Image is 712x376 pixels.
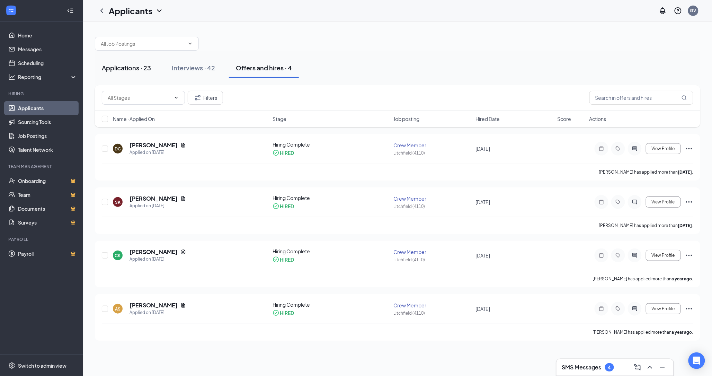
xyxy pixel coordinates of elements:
[273,301,389,308] div: Hiring Complete
[273,203,279,210] svg: CheckmarkCircle
[394,195,472,202] div: Crew Member
[685,251,693,260] svg: Ellipses
[180,303,186,308] svg: Document
[115,306,121,312] div: AS
[130,149,186,156] div: Applied on [DATE]
[631,146,639,151] svg: ActiveChat
[685,198,693,206] svg: Ellipses
[614,306,622,312] svg: Tag
[98,7,106,15] a: ChevronLeft
[18,129,77,143] a: Job Postings
[155,7,163,15] svg: ChevronDown
[608,365,611,370] div: 4
[115,146,121,152] div: DC
[273,115,286,122] span: Stage
[101,40,185,47] input: All Job Postings
[672,276,692,281] b: a year ago
[187,41,193,46] svg: ChevronDown
[108,94,171,102] input: All Stages
[652,200,675,204] span: View Profile
[394,302,472,309] div: Crew Member
[674,7,682,15] svg: QuestionInfo
[18,202,77,216] a: DocumentsCrown
[130,141,178,149] h5: [PERSON_NAME]
[394,150,472,156] div: Litchfield (4110)
[18,101,77,115] a: Applicants
[18,362,66,369] div: Switch to admin view
[18,188,77,202] a: TeamCrown
[188,91,223,105] button: Filter Filters
[18,247,77,261] a: PayrollCrown
[394,115,420,122] span: Job posting
[614,199,622,205] svg: Tag
[280,203,294,210] div: HIRED
[589,115,606,122] span: Actions
[130,248,178,256] h5: [PERSON_NAME]
[659,7,667,15] svg: Notifications
[633,363,642,371] svg: ComposeMessage
[599,169,693,175] p: [PERSON_NAME] has applied more than .
[67,7,74,14] svg: Collapse
[18,143,77,157] a: Talent Network
[652,306,675,311] span: View Profile
[173,95,179,100] svg: ChevronDown
[652,146,675,151] span: View Profile
[646,196,681,208] button: View Profile
[597,253,606,258] svg: Note
[614,146,622,151] svg: Tag
[558,115,571,122] span: Score
[280,309,294,316] div: HIRED
[280,256,294,263] div: HIRED
[113,115,155,122] span: Name · Applied On
[562,364,602,371] h3: SMS Messages
[685,305,693,313] svg: Ellipses
[678,169,692,175] b: [DATE]
[646,143,681,154] button: View Profile
[273,256,279,263] svg: CheckmarkCircle
[8,91,76,97] div: Hiring
[172,63,215,72] div: Interviews · 42
[593,276,693,282] p: [PERSON_NAME] has applied more than .
[18,73,78,80] div: Reporting
[646,363,654,371] svg: ChevronUp
[18,56,77,70] a: Scheduling
[115,253,121,259] div: CK
[18,42,77,56] a: Messages
[614,253,622,258] svg: Tag
[631,253,639,258] svg: ActiveChat
[109,5,152,17] h1: Applicants
[273,194,389,201] div: Hiring Complete
[180,196,186,201] svg: Document
[678,223,692,228] b: [DATE]
[180,249,186,255] svg: Reapply
[593,329,693,335] p: [PERSON_NAME] has applied more than .
[394,203,472,209] div: Litchfield (4110)
[394,142,472,149] div: Crew Member
[394,257,472,263] div: Litchfield (4110)
[631,199,639,205] svg: ActiveChat
[475,115,500,122] span: Hired Date
[115,199,121,205] div: SK
[130,256,186,263] div: Applied on [DATE]
[597,199,606,205] svg: Note
[394,248,472,255] div: Crew Member
[130,195,178,202] h5: [PERSON_NAME]
[475,252,490,259] span: [DATE]
[273,141,389,148] div: Hiring Complete
[646,303,681,314] button: View Profile
[102,63,151,72] div: Applications · 23
[690,8,696,14] div: GV
[589,91,693,105] input: Search in offers and hires
[597,306,606,312] svg: Note
[18,216,77,229] a: SurveysCrown
[632,362,643,373] button: ComposeMessage
[646,250,681,261] button: View Profile
[688,352,705,369] div: Open Intercom Messenger
[644,362,656,373] button: ChevronUp
[599,222,693,228] p: [PERSON_NAME] has applied more than .
[597,146,606,151] svg: Note
[475,306,490,312] span: [DATE]
[273,309,279,316] svg: CheckmarkCircle
[8,164,76,169] div: Team Management
[130,309,186,316] div: Applied on [DATE]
